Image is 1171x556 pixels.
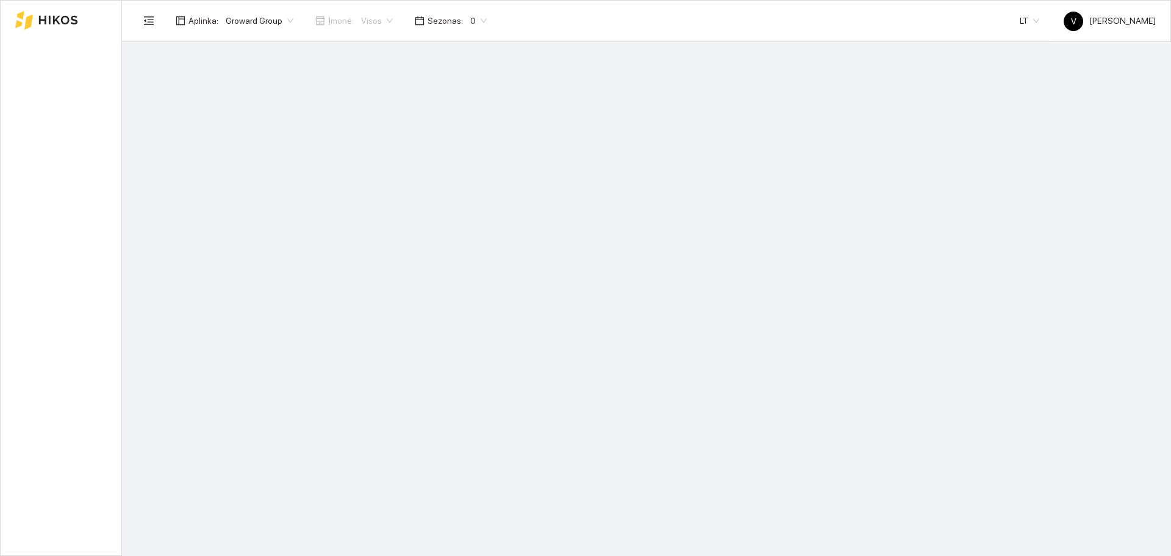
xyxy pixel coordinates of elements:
[226,12,293,30] span: Groward Group
[470,12,487,30] span: 0
[415,16,424,26] span: calendar
[361,12,393,30] span: Visos
[176,16,185,26] span: layout
[143,15,154,26] span: menu-fold
[428,14,463,27] span: Sezonas :
[1020,12,1039,30] span: LT
[137,9,161,33] button: menu-fold
[1064,16,1156,26] span: [PERSON_NAME]
[188,14,218,27] span: Aplinka :
[328,14,354,27] span: Įmonė :
[1071,12,1076,31] span: V
[315,16,325,26] span: shop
